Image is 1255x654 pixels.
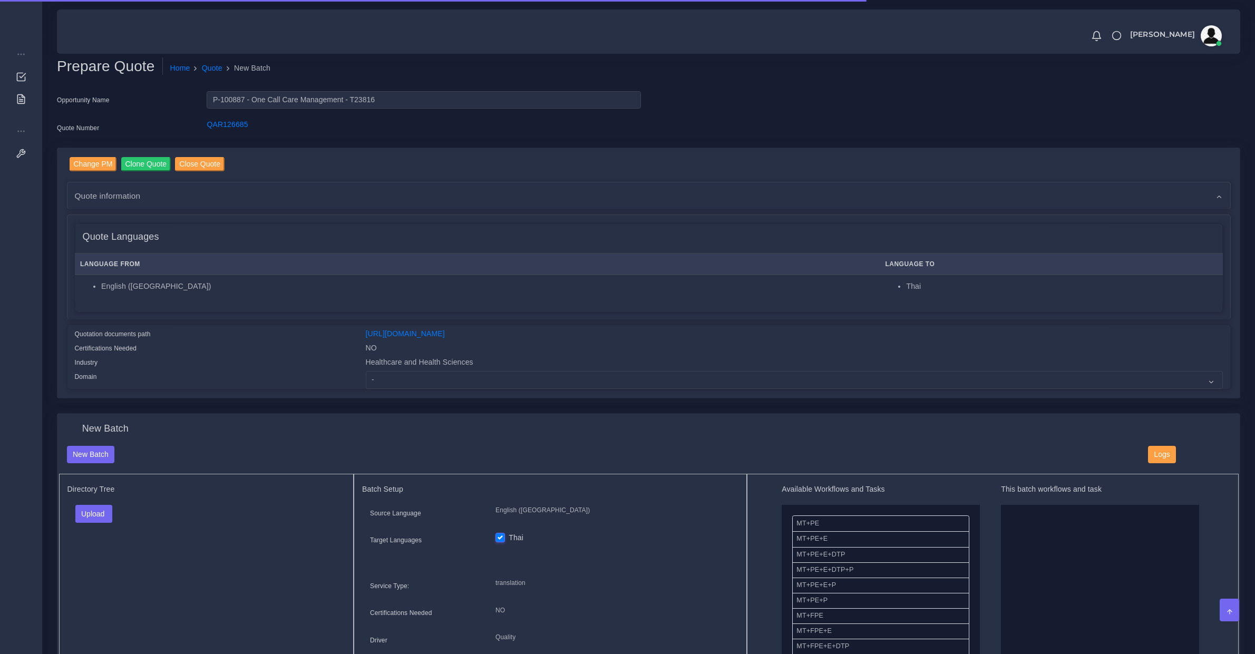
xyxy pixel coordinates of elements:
p: NO [495,605,731,616]
a: [URL][DOMAIN_NAME] [366,329,445,338]
label: Certifications Needed [75,344,137,353]
h5: Batch Setup [362,485,738,494]
li: MT+PE+P [792,593,969,609]
a: Home [170,63,190,74]
label: Service Type: [370,581,409,591]
p: translation [495,578,731,589]
h4: Quote Languages [83,231,159,243]
p: English ([GEOGRAPHIC_DATA]) [495,505,731,516]
h5: Available Workflows and Tasks [782,485,980,494]
h4: New Batch [82,423,129,435]
li: English ([GEOGRAPHIC_DATA]) [101,281,874,292]
label: Source Language [370,509,421,518]
label: Quote Number [57,123,99,133]
a: New Batch [67,450,115,458]
input: Clone Quote [121,157,171,171]
label: Industry [75,358,98,367]
li: MT+FPE [792,608,969,624]
h2: Prepare Quote [57,57,163,75]
input: Change PM [70,157,117,171]
a: QAR126685 [207,120,248,129]
button: Logs [1148,446,1176,464]
label: Target Languages [370,535,422,545]
th: Language From [75,253,880,275]
h5: This batch workflows and task [1001,485,1199,494]
li: MT+PE+E+DTP+P [792,562,969,578]
span: Quote information [75,190,141,202]
button: New Batch [67,446,115,464]
li: New Batch [222,63,270,74]
li: MT+PE+E [792,531,969,547]
a: Quote [202,63,222,74]
div: NO [358,343,1231,357]
button: Upload [75,505,113,523]
li: MT+PE [792,515,969,532]
span: Logs [1154,450,1170,458]
th: Language To [880,253,1223,275]
label: Quotation documents path [75,329,151,339]
span: [PERSON_NAME] [1130,31,1195,38]
p: Quality [495,632,731,643]
a: [PERSON_NAME]avatar [1125,25,1225,46]
li: MT+FPE+E [792,623,969,639]
div: Healthcare and Health Sciences [358,357,1231,371]
label: Opportunity Name [57,95,110,105]
li: MT+PE+E+P [792,578,969,593]
label: Thai [509,532,523,543]
img: avatar [1201,25,1222,46]
div: Quote information [67,182,1230,209]
label: Domain [75,372,97,382]
li: Thai [906,281,1217,292]
h5: Directory Tree [67,485,346,494]
input: Close Quote [175,157,225,171]
label: Driver [370,636,387,645]
li: MT+PE+E+DTP [792,547,969,563]
label: Certifications Needed [370,608,432,618]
